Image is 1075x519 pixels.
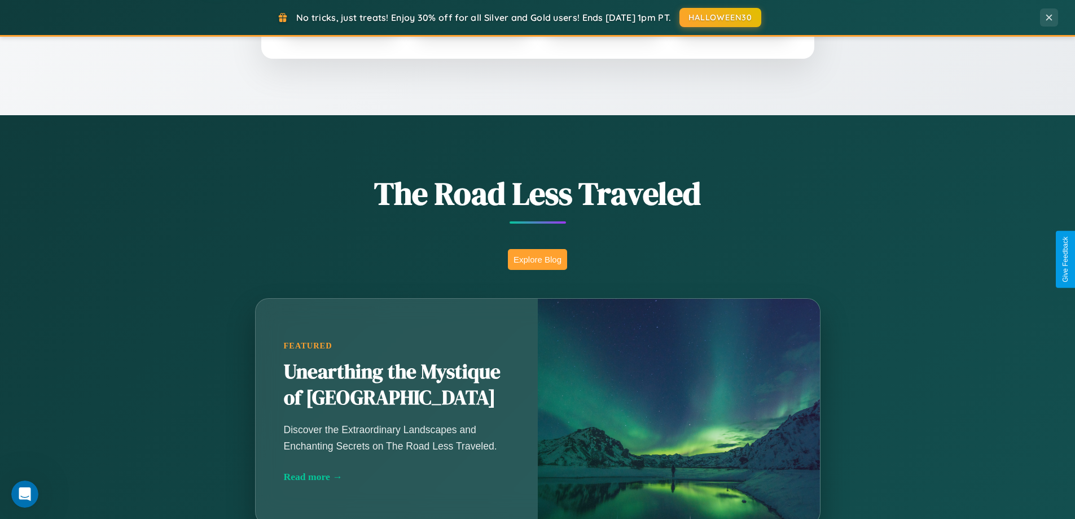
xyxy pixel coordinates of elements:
button: HALLOWEEN30 [679,8,761,27]
button: Explore Blog [508,249,567,270]
div: Read more → [284,471,510,483]
p: Discover the Extraordinary Landscapes and Enchanting Secrets on The Road Less Traveled. [284,422,510,453]
h2: Unearthing the Mystique of [GEOGRAPHIC_DATA] [284,359,510,411]
span: No tricks, just treats! Enjoy 30% off for all Silver and Gold users! Ends [DATE] 1pm PT. [296,12,671,23]
div: Give Feedback [1061,237,1069,282]
h1: The Road Less Traveled [199,172,876,215]
iframe: Intercom live chat [11,481,38,508]
div: Featured [284,341,510,351]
